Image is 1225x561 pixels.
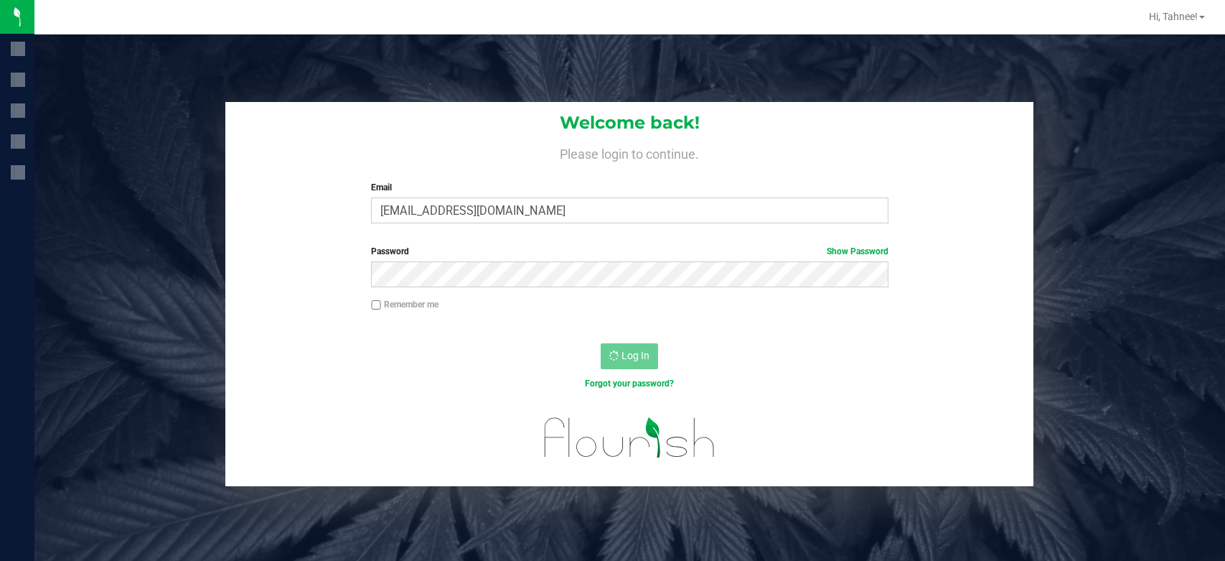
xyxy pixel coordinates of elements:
[371,298,438,311] label: Remember me
[621,350,649,361] span: Log In
[225,113,1033,132] h1: Welcome back!
[601,343,658,369] button: Log In
[529,405,731,470] img: flourish_logo.svg
[371,300,381,310] input: Remember me
[827,246,888,256] a: Show Password
[371,246,409,256] span: Password
[225,144,1033,161] h4: Please login to continue.
[371,181,888,194] label: Email
[585,379,674,389] a: Forgot your password?
[1149,11,1198,22] span: Hi, Tahnee!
